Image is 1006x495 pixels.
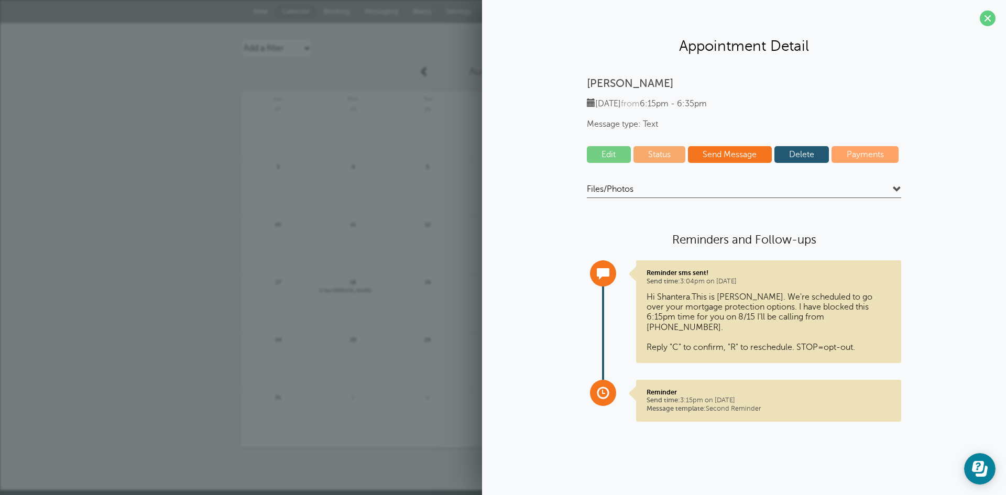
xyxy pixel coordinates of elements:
[423,162,432,170] span: 5
[647,292,891,353] p: Hi Shantera.This is [PERSON_NAME]. We're scheduled to go over your mortgage protection options. I...
[254,7,268,15] span: New
[647,388,891,413] p: 3:15pm on [DATE] Second Reminder
[587,232,901,247] h4: Reminders and Follow-ups
[647,269,708,277] strong: Reminder sms sent!
[446,7,472,15] span: Settings
[647,397,680,404] span: Send time:
[587,146,631,163] a: Edit
[348,335,358,343] span: 25
[587,77,901,90] p: [PERSON_NAME]
[319,288,387,294] span: Maudlyn
[274,278,283,285] span: 17
[274,335,283,343] span: 24
[413,7,431,15] span: Blasts
[274,105,283,113] span: 27
[647,405,706,412] span: Message template:
[493,37,996,55] h2: Appointment Detail
[324,7,350,15] span: Booking
[241,92,315,102] span: Sun
[774,146,829,163] a: Delete
[423,220,432,228] span: 12
[365,7,398,15] span: Messaging
[465,92,540,102] span: Wed
[647,269,891,285] p: 3:04pm on [DATE]
[647,388,677,396] strong: Reminder
[348,162,358,170] span: 4
[348,393,358,401] span: 1
[391,92,465,102] span: Tue
[647,278,680,285] span: Send time:
[621,99,640,108] span: from
[282,7,310,15] span: Calendar
[435,60,571,83] a: August 2025
[688,146,772,163] a: Send Message
[348,220,358,228] span: 11
[319,288,387,294] a: 6pm[PERSON_NAME]
[274,162,283,170] span: 3
[324,288,334,293] span: 6pm
[587,184,633,194] span: Files/Photos
[276,5,316,18] a: Calendar
[964,453,996,485] iframe: Resource center
[348,105,358,113] span: 28
[633,146,686,163] a: Status
[423,105,432,113] span: 29
[274,393,283,401] span: 31
[423,393,432,401] span: 2
[316,92,390,102] span: Mon
[469,65,502,78] span: August
[832,146,899,163] a: Payments
[423,335,432,343] span: 26
[587,99,707,108] span: [DATE] 6:15pm - 6:35pm
[274,220,283,228] span: 10
[587,119,901,129] span: Message type: Text
[348,278,358,285] span: 18
[423,278,432,285] span: 19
